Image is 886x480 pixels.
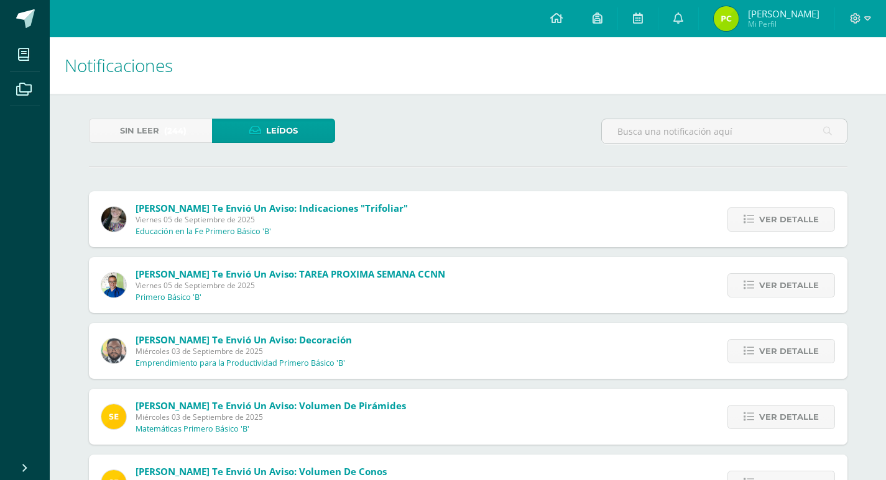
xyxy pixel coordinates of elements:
[164,119,187,142] span: (244)
[136,202,408,214] span: [PERSON_NAME] te envió un aviso: Indicaciones "Trifoliar"
[602,119,847,143] input: Busca una notificación aquí
[136,292,201,302] p: Primero Básico 'B'
[759,340,819,363] span: Ver detalle
[759,274,819,297] span: Ver detalle
[136,465,387,478] span: [PERSON_NAME] te envió un aviso: Volumen de conos
[212,119,335,143] a: Leídos
[136,280,445,291] span: Viernes 05 de Septiembre de 2025
[136,227,271,237] p: Educación en la Fe Primero Básico 'B'
[748,19,819,29] span: Mi Perfil
[136,424,249,434] p: Matemáticas Primero Básico 'B'
[136,333,352,346] span: [PERSON_NAME] te envió un aviso: Decoración
[714,6,739,31] img: 1abdc8baa595bf4270ded46420d6b39f.png
[89,119,212,143] a: Sin leer(244)
[65,53,173,77] span: Notificaciones
[120,119,159,142] span: Sin leer
[101,273,126,297] img: 692ded2a22070436d299c26f70cfa591.png
[266,119,298,142] span: Leídos
[759,208,819,231] span: Ver detalle
[136,412,406,422] span: Miércoles 03 de Septiembre de 2025
[759,405,819,428] span: Ver detalle
[136,358,345,368] p: Emprendimiento para la Productividad Primero Básico 'B'
[101,404,126,429] img: 03c2987289e60ca238394da5f82a525a.png
[136,268,445,280] span: [PERSON_NAME] te envió un aviso: TAREA PROXIMA SEMANA CCNN
[136,214,408,225] span: Viernes 05 de Septiembre de 2025
[101,338,126,363] img: 712781701cd376c1a616437b5c60ae46.png
[136,346,352,356] span: Miércoles 03 de Septiembre de 2025
[748,7,819,20] span: [PERSON_NAME]
[101,207,126,232] img: 8322e32a4062cfa8b237c59eedf4f548.png
[136,399,406,412] span: [PERSON_NAME] te envió un aviso: Volumen de Pirámides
